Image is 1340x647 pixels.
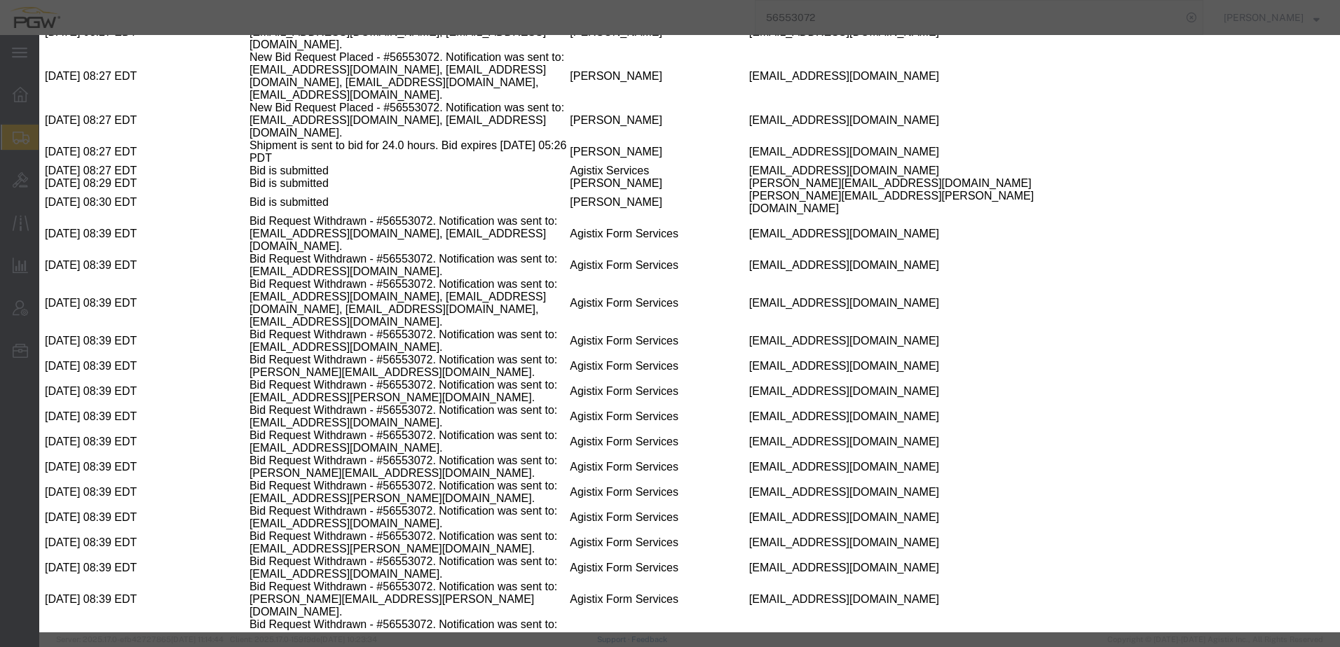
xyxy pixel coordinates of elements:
span: [EMAIL_ADDRESS][DOMAIN_NAME] [710,79,900,91]
td: Bid Request Withdrawn - #56553072. Notification was sent to: [EMAIL_ADDRESS][DOMAIN_NAME]. [210,218,531,243]
span: [EMAIL_ADDRESS][DOMAIN_NAME] [710,476,900,488]
td: [DATE] 08:39 EDT [6,180,210,218]
td: Bid Request Withdrawn - #56553072. Notification was sent to: [PERSON_NAME][EMAIL_ADDRESS][PERSON_... [210,545,531,583]
td: Agistix Form Services [531,319,710,344]
td: Agistix Form Services [531,520,710,545]
td: Bid Request Withdrawn - #56553072. Notification was sent to: [EMAIL_ADDRESS][DOMAIN_NAME]. [210,470,531,495]
span: [EMAIL_ADDRESS][DOMAIN_NAME] [710,596,900,608]
span: [EMAIL_ADDRESS][DOMAIN_NAME] [710,193,900,204]
td: Bid Request Withdrawn - #56553072. Notification was sent to: [EMAIL_ADDRESS][DOMAIN_NAME]. [210,369,531,394]
td: [DATE] 08:39 EDT [6,319,210,344]
td: Agistix Form Services [531,545,710,583]
td: Bid Request Withdrawn - #56553072. Notification was sent to: [EMAIL_ADDRESS][PERSON_NAME][DOMAIN_... [210,344,531,369]
td: Agistix Form Services [531,394,710,419]
td: [DATE] 08:39 EDT [6,344,210,369]
td: [DATE] 08:39 EDT [6,218,210,243]
span: [EMAIL_ADDRESS][DOMAIN_NAME] [710,300,900,312]
td: Bid Request Withdrawn - #56553072. Notification was sent to: [PERSON_NAME][EMAIL_ADDRESS][PERSON_... [210,583,531,621]
span: [EMAIL_ADDRESS][DOMAIN_NAME] [710,451,900,463]
span: [EMAIL_ADDRESS][DOMAIN_NAME] [710,262,900,274]
td: Shipment is sent to bid for 24.0 hours. Bid expires [DATE] 05:26 PDT [210,104,531,130]
td: [DATE] 08:39 EDT [6,545,210,583]
span: [EMAIL_ADDRESS][DOMAIN_NAME] [710,401,900,412]
td: Bid Request Withdrawn - #56553072. Notification was sent to: [PERSON_NAME][EMAIL_ADDRESS][DOMAIN_... [210,319,531,344]
span: [EMAIL_ADDRESS][DOMAIN_NAME] [710,35,900,47]
td: [DATE] 08:39 EDT [6,520,210,545]
td: [PERSON_NAME] [531,67,710,104]
td: [DATE] 08:27 EDT [6,130,210,142]
td: Agistix Form Services [531,495,710,520]
td: Bid Request Withdrawn - #56553072. Notification was sent to: [PERSON_NAME][EMAIL_ADDRESS][DOMAIN_... [210,419,531,445]
span: [EMAIL_ADDRESS][DOMAIN_NAME] [710,426,900,438]
td: Agistix Form Services [531,293,710,319]
td: Bid Request Withdrawn - #56553072. Notification was sent to: [EMAIL_ADDRESS][DOMAIN_NAME]. [210,520,531,545]
span: [EMAIL_ADDRESS][DOMAIN_NAME] [710,527,900,538]
td: Bid Request Withdrawn - #56553072. Notification was sent to: [EMAIL_ADDRESS][DOMAIN_NAME], [EMAIL... [210,180,531,218]
span: [EMAIL_ADDRESS][DOMAIN_NAME] [710,501,900,513]
td: [DATE] 08:39 EDT [6,583,210,621]
td: Bid Request Withdrawn - #56553072. Notification was sent to: [EMAIL_ADDRESS][PERSON_NAME][DOMAIN_... [210,445,531,470]
td: New Bid Request Placed - #56553072. Notification was sent to: [EMAIL_ADDRESS][DOMAIN_NAME], [EMAI... [210,67,531,104]
td: [DATE] 08:39 EDT [6,445,210,470]
td: [DATE] 08:30 EDT [6,155,210,180]
span: [PERSON_NAME][EMAIL_ADDRESS][DOMAIN_NAME] [710,142,992,154]
td: [DATE] 08:29 EDT [6,142,210,155]
td: Agistix Form Services [531,218,710,243]
span: [EMAIL_ADDRESS][DOMAIN_NAME] [710,558,900,570]
td: Bid is submitted [210,130,531,142]
td: [DATE] 08:39 EDT [6,419,210,445]
td: [DATE] 08:39 EDT [6,495,210,520]
td: [DATE] 08:39 EDT [6,369,210,394]
span: [EMAIL_ADDRESS][DOMAIN_NAME] [710,350,900,362]
td: [DATE] 08:27 EDT [6,104,210,130]
span: [EMAIL_ADDRESS][DOMAIN_NAME] [710,224,900,236]
td: Bid is submitted [210,142,531,155]
td: Agistix Form Services [531,243,710,293]
span: [EMAIL_ADDRESS][DOMAIN_NAME] [710,130,900,141]
td: [DATE] 08:39 EDT [6,470,210,495]
td: Bid Request Withdrawn - #56553072. Notification was sent to: [EMAIL_ADDRESS][DOMAIN_NAME]. [210,394,531,419]
td: Agistix Form Services [531,419,710,445]
td: Bid Request Withdrawn - #56553072. Notification was sent to: [EMAIL_ADDRESS][DOMAIN_NAME]. [210,293,531,319]
td: [PERSON_NAME] [531,104,710,130]
td: Bid Request Withdrawn - #56553072. Notification was sent to: [EMAIL_ADDRESS][PERSON_NAME][DOMAIN_... [210,495,531,520]
td: Agistix Form Services [531,369,710,394]
iframe: FS Legacy Container [39,35,1340,632]
td: [PERSON_NAME] [531,155,710,180]
td: Agistix Form Services [531,180,710,218]
td: [DATE] 08:39 EDT [6,293,210,319]
span: [EMAIL_ADDRESS][DOMAIN_NAME] [710,111,900,123]
td: [DATE] 08:39 EDT [6,243,210,293]
td: [DATE] 08:27 EDT [6,67,210,104]
td: Agistix Services [531,130,710,142]
td: Bid Request Withdrawn - #56553072. Notification was sent to: [EMAIL_ADDRESS][DOMAIN_NAME], [EMAIL... [210,243,531,293]
td: Agistix Form Services [531,344,710,369]
td: Agistix Form Services [531,445,710,470]
td: Agistix Form Services [531,583,710,621]
td: [DATE] 08:39 EDT [6,394,210,419]
td: [PERSON_NAME] [531,142,710,155]
span: [EMAIL_ADDRESS][DOMAIN_NAME] [710,325,900,337]
td: Bid is submitted [210,155,531,180]
span: [PERSON_NAME][EMAIL_ADDRESS][PERSON_NAME][DOMAIN_NAME] [710,155,994,179]
td: Agistix Form Services [531,470,710,495]
span: [EMAIL_ADDRESS][DOMAIN_NAME] [710,375,900,387]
